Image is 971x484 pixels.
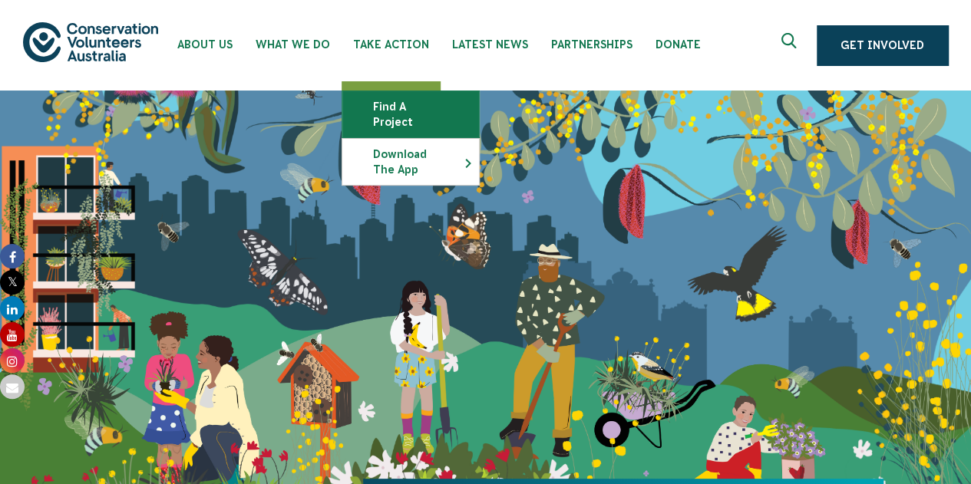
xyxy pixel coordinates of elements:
[342,91,479,137] a: Find a project
[342,139,479,185] a: Download the app
[772,27,809,64] button: Expand search box Close search box
[551,38,632,51] span: Partnerships
[452,38,528,51] span: Latest News
[23,22,158,61] img: logo.svg
[256,38,330,51] span: What We Do
[817,25,948,65] a: Get Involved
[177,38,233,51] span: About Us
[342,138,480,186] li: Download the app
[656,38,701,51] span: Donate
[353,38,429,51] span: Take Action
[781,33,801,58] span: Expand search box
